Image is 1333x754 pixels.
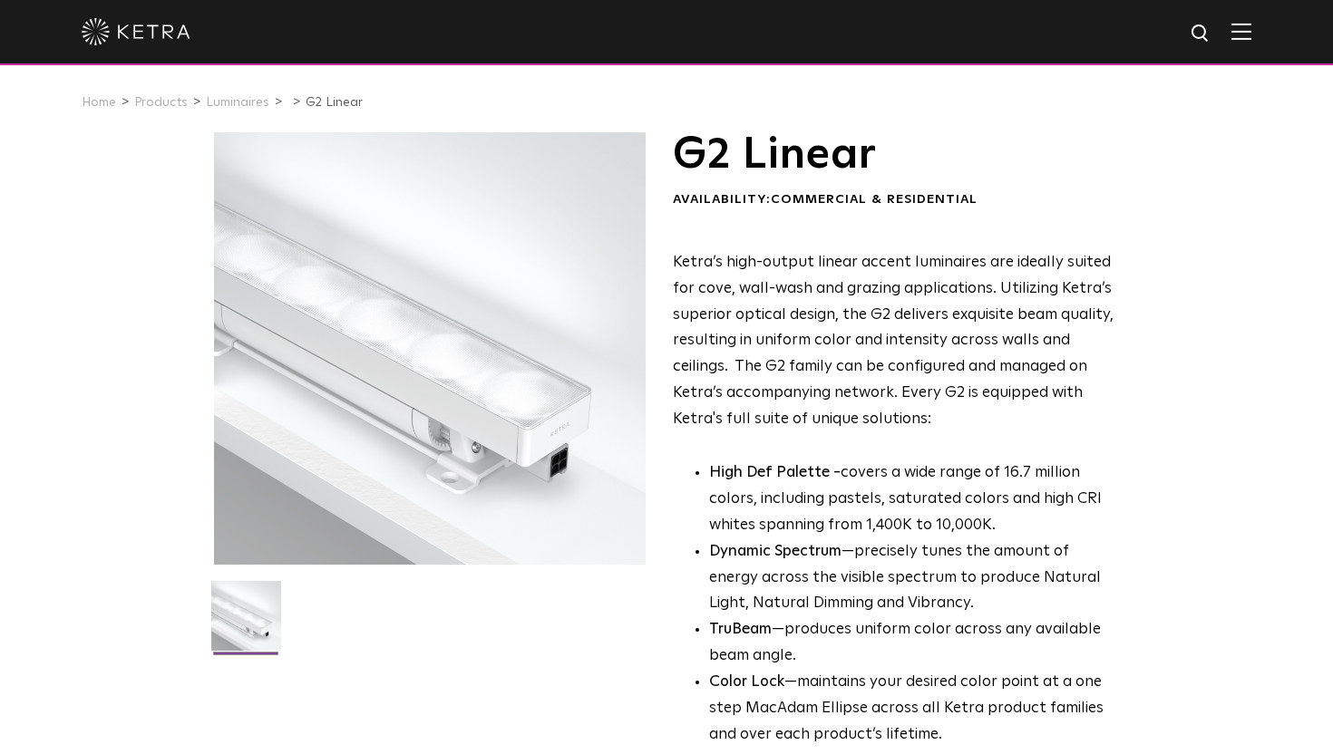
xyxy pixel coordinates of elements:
img: Hamburger%20Nav.svg [1231,23,1251,40]
a: Luminaires [206,96,269,109]
li: —produces uniform color across any available beam angle. [709,617,1114,670]
li: —maintains your desired color point at a one step MacAdam Ellipse across all Ketra product famili... [709,670,1114,749]
h1: G2 Linear [673,132,1114,178]
img: search icon [1190,23,1212,45]
span: Commercial & Residential [771,193,978,206]
a: G2 Linear [306,96,363,109]
strong: Color Lock [709,674,784,690]
img: ketra-logo-2019-white [82,18,190,45]
strong: TruBeam [709,622,772,637]
strong: Dynamic Spectrum [709,544,842,559]
strong: High Def Palette - [709,465,841,480]
a: Home [82,96,116,109]
p: Ketra’s high-output linear accent luminaires are ideally suited for cove, wall-wash and grazing a... [673,250,1114,433]
img: G2-Linear-2021-Web-Square [211,581,281,664]
a: Products [134,96,188,109]
p: covers a wide range of 16.7 million colors, including pastels, saturated colors and high CRI whit... [709,460,1114,539]
div: Availability: [673,191,1114,209]
li: —precisely tunes the amount of energy across the visible spectrum to produce Natural Light, Natur... [709,539,1114,618]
